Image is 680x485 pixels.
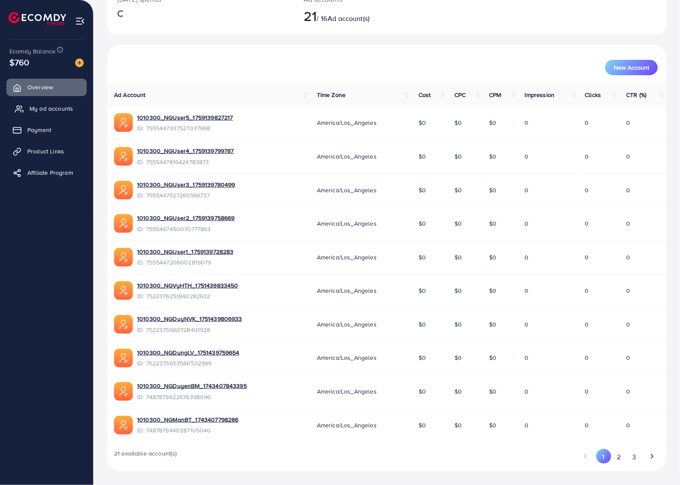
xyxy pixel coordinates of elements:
[137,426,239,435] span: ID: 7487879440287105040
[585,387,589,396] span: 0
[317,152,377,161] span: America/Los_Angeles
[585,152,589,161] span: 0
[585,421,589,429] span: 0
[317,118,377,127] span: America/Los_Angeles
[137,225,235,233] span: ID: 7555447450070777863
[317,421,377,429] span: America/Los_Angeles
[626,421,630,429] span: 0
[6,143,87,160] a: Product Links
[585,118,589,127] span: 0
[489,91,501,99] span: CPM
[626,253,630,262] span: 0
[137,191,235,200] span: ID: 7555447527265566737
[304,8,423,24] h2: / 16
[419,91,431,99] span: Cost
[137,113,233,122] a: 1010300_NGUser5_1759139827217
[454,253,462,262] span: $0
[489,353,496,362] span: $0
[137,214,235,222] a: 1010300_NGUser2_1759139758669
[605,60,658,75] button: New Account
[114,449,177,465] span: 21 available account(s)
[114,349,133,367] img: ic-ads-acc.e4c84228.svg
[9,47,56,56] span: Ecomdy Balance
[114,91,146,99] span: Ad Account
[137,124,233,132] span: ID: 7555447937527037968
[419,118,426,127] span: $0
[419,186,426,194] span: $0
[525,421,529,429] span: 0
[114,181,133,200] img: ic-ads-acc.e4c84228.svg
[419,353,426,362] span: $0
[454,152,462,161] span: $0
[585,320,589,329] span: 0
[489,118,496,127] span: $0
[419,286,426,295] span: $0
[525,353,529,362] span: 0
[489,387,496,396] span: $0
[317,387,377,396] span: America/Los_Angeles
[114,315,133,334] img: ic-ads-acc.e4c84228.svg
[317,219,377,228] span: America/Los_Angeles
[137,359,240,367] span: ID: 7522375653560532999
[6,79,87,96] a: Overview
[626,186,630,194] span: 0
[6,121,87,138] a: Payment
[454,219,462,228] span: $0
[614,65,649,71] span: New Account
[114,214,133,233] img: ic-ads-acc.e4c84228.svg
[317,91,346,99] span: Time Zone
[579,449,659,465] ul: Pagination
[644,447,674,479] iframe: Chat
[489,421,496,429] span: $0
[454,320,462,329] span: $0
[596,449,611,464] button: Go to page 1
[137,147,234,155] a: 1010300_NGUser4_1759139799787
[137,158,234,166] span: ID: 7555447816424783873
[626,320,630,329] span: 0
[419,387,426,396] span: $0
[489,186,496,194] span: $0
[114,248,133,267] img: ic-ads-acc.e4c84228.svg
[626,118,630,127] span: 0
[137,415,239,424] a: 1010300_NGManBT_1743407798286
[9,12,66,25] img: logo
[9,56,29,68] span: $760
[454,421,462,429] span: $0
[114,416,133,435] img: ic-ads-acc.e4c84228.svg
[29,104,73,113] span: My ad accounts
[585,286,589,295] span: 0
[419,253,426,262] span: $0
[626,91,646,99] span: CTR (%)
[419,320,426,329] span: $0
[137,281,238,290] a: 1010300_NGVyHTH_1751439833450
[75,59,84,67] img: image
[585,219,589,228] span: 0
[114,147,133,166] img: ic-ads-acc.e4c84228.svg
[525,320,529,329] span: 0
[317,353,377,362] span: America/Los_Angeles
[585,186,589,194] span: 0
[317,186,377,194] span: America/Los_Angeles
[627,449,642,465] button: Go to page 3
[137,393,247,401] span: ID: 7487879622676398096
[454,353,462,362] span: $0
[626,152,630,161] span: 0
[137,247,234,256] a: 1010300_NGUser1_1759139728283
[328,14,369,23] span: Ad account(s)
[585,91,601,99] span: Clicks
[317,253,377,262] span: America/Los_Angeles
[525,219,529,228] span: 0
[585,253,589,262] span: 0
[114,382,133,401] img: ic-ads-acc.e4c84228.svg
[137,258,234,267] span: ID: 7555447206002819079
[525,152,529,161] span: 0
[489,219,496,228] span: $0
[27,83,53,91] span: Overview
[454,186,462,194] span: $0
[137,382,247,390] a: 1010300_NGDuyenBM_1743407843395
[611,449,627,465] button: Go to page 2
[525,118,529,127] span: 0
[525,186,529,194] span: 0
[137,315,242,323] a: 1010300_NGDuyNVK_1751439806933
